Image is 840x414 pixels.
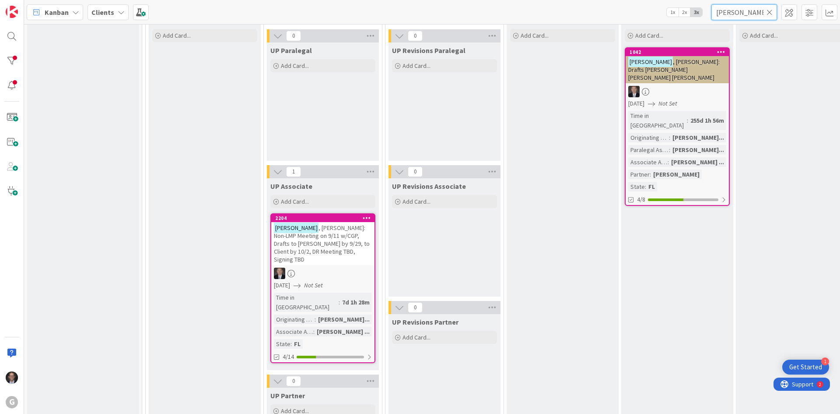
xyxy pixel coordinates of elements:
span: Add Card... [402,62,430,70]
img: JT [6,372,18,384]
div: FL [292,339,303,349]
span: 4/14 [283,352,294,361]
div: [PERSON_NAME]... [670,133,726,142]
span: 0 [286,376,301,386]
span: UP Revisions Paralegal [392,46,465,55]
div: 2204[PERSON_NAME], [PERSON_NAME]: Non-LMP Meeting on 9/11 w/CGP, Drafts to [PERSON_NAME] by 9/29,... [271,214,374,265]
span: : [669,133,670,142]
span: : [650,170,651,179]
input: Quick Filter... [711,4,777,20]
span: 1 [286,166,301,177]
div: Partner [628,170,650,179]
div: BG [626,86,729,97]
span: UP Paralegal [270,46,312,55]
span: , [PERSON_NAME]: Drafts [PERSON_NAME] [PERSON_NAME] [PERSON_NAME] [628,58,720,81]
div: 2204 [275,215,374,221]
span: Kanban [45,7,69,18]
span: 0 [286,31,301,41]
div: State [274,339,290,349]
span: Add Card... [402,333,430,341]
div: Get Started [789,363,822,372]
div: 1042 [626,48,729,56]
span: [DATE] [628,99,644,108]
div: Originating Attorney [628,133,669,142]
img: BG [628,86,640,97]
span: : [290,339,292,349]
div: Originating Attorney [274,315,315,324]
div: [PERSON_NAME] [651,170,702,179]
span: Support [18,1,40,12]
div: Paralegal Assigned [628,145,669,155]
img: BG [274,268,285,279]
div: [PERSON_NAME]... [316,315,372,324]
div: 1042[PERSON_NAME], [PERSON_NAME]: Drafts [PERSON_NAME] [PERSON_NAME] [PERSON_NAME] [626,48,729,83]
span: UP Revisions Partner [392,318,458,326]
span: UP Revisions Associate [392,182,466,191]
span: UP Partner [270,391,305,400]
span: 2x [679,8,690,17]
span: : [668,157,669,167]
div: Time in [GEOGRAPHIC_DATA] [274,293,339,312]
b: Clients [91,8,114,17]
span: UP Associate [270,182,312,191]
div: 255d 1h 56m [688,116,726,125]
span: : [339,297,340,307]
span: : [669,145,670,155]
span: 4/8 [637,195,645,204]
div: 2204 [271,214,374,222]
div: 1042 [630,49,729,55]
div: Time in [GEOGRAPHIC_DATA] [628,111,687,130]
div: 7d 1h 28m [340,297,372,307]
span: Add Card... [750,32,778,39]
span: [DATE] [274,281,290,290]
span: 1x [667,8,679,17]
mark: [PERSON_NAME] [628,57,673,67]
i: Not Set [304,281,323,289]
div: State [628,182,645,191]
div: FL [646,182,657,191]
span: Add Card... [281,62,309,70]
span: , [PERSON_NAME]: Non-LMP Meeting on 9/11 w/CGP, Drafts to [PERSON_NAME] by 9/29, to Client by 10/... [274,224,370,263]
span: Add Card... [402,198,430,205]
span: : [313,327,315,336]
div: [PERSON_NAME] ... [315,327,372,336]
span: Add Card... [635,32,663,39]
div: Associate Assigned [274,327,313,336]
div: Associate Assigned [628,157,668,167]
mark: [PERSON_NAME] [274,223,318,233]
span: : [645,182,646,191]
img: Visit kanbanzone.com [6,6,18,18]
span: : [687,116,688,125]
div: [PERSON_NAME] ... [669,157,726,167]
span: 0 [408,302,423,313]
span: : [315,315,316,324]
span: Add Card... [521,32,549,39]
span: 0 [408,166,423,177]
div: [PERSON_NAME]... [670,145,726,155]
div: G [6,396,18,408]
i: Not Set [658,99,677,107]
div: 1 [821,357,829,365]
div: 2 [45,4,48,11]
div: Open Get Started checklist, remaining modules: 1 [782,360,829,375]
span: Add Card... [281,198,309,205]
span: 0 [408,31,423,41]
span: 3x [690,8,702,17]
span: Add Card... [163,32,191,39]
div: BG [271,268,374,279]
